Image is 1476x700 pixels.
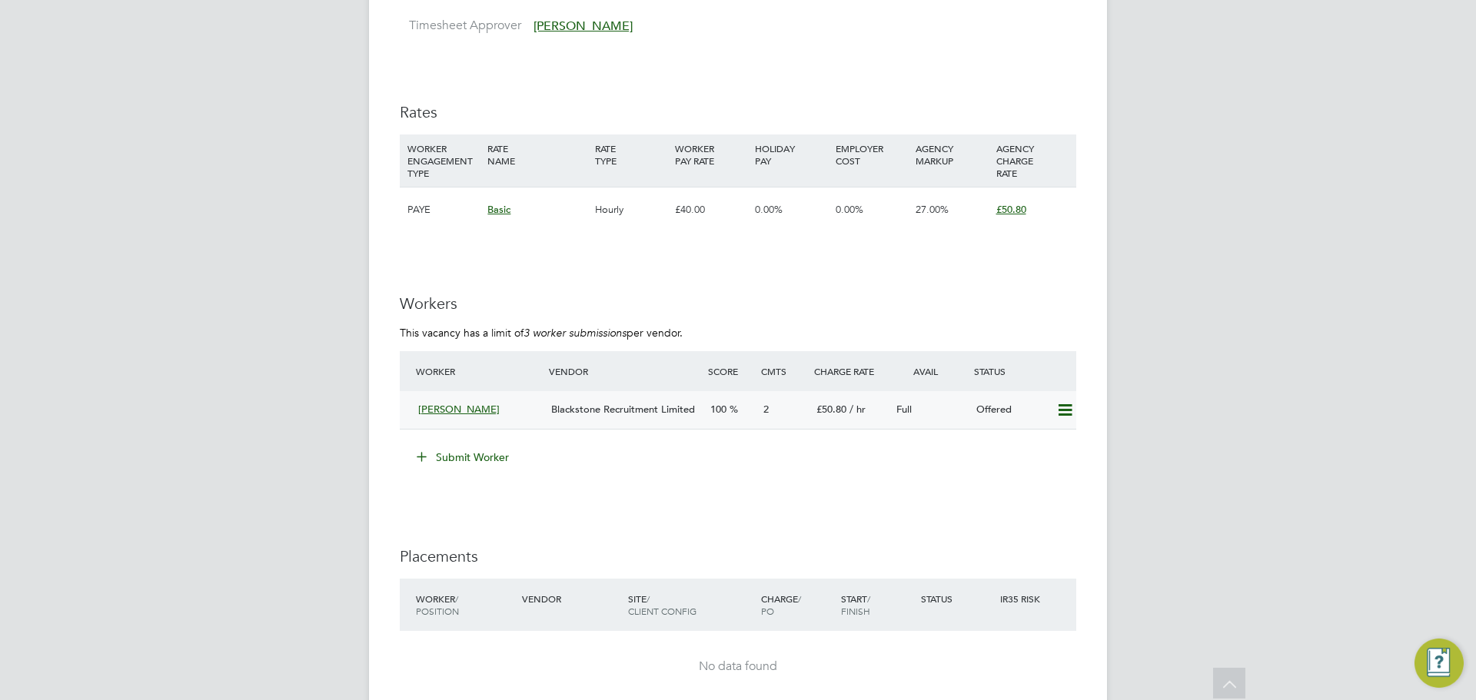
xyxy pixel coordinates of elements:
div: Worker [412,585,518,625]
span: £50.80 [996,203,1026,216]
div: £40.00 [671,187,751,232]
div: AGENCY CHARGE RATE [992,134,1072,187]
span: £50.80 [816,403,846,416]
div: No data found [415,659,1061,675]
span: / Finish [841,592,870,617]
div: Vendor [518,585,624,612]
div: RATE TYPE [591,134,671,174]
div: EMPLOYER COST [832,134,912,174]
div: Status [970,357,1076,385]
span: / Client Config [628,592,696,617]
span: 2 [763,403,769,416]
div: Start [837,585,917,625]
div: Cmts [757,357,810,385]
span: / hr [849,403,866,416]
span: [PERSON_NAME] [418,403,500,416]
div: Charge Rate [810,357,890,385]
div: WORKER ENGAGEMENT TYPE [404,134,484,187]
div: Hourly [591,187,671,232]
div: WORKER PAY RATE [671,134,751,174]
div: Charge [757,585,837,625]
div: PAYE [404,187,484,232]
div: HOLIDAY PAY [751,134,831,174]
span: Basic [487,203,510,216]
span: Full [896,403,912,416]
div: IR35 Risk [996,585,1049,612]
button: Engage Resource Center [1414,639,1464,688]
span: [PERSON_NAME] [534,18,633,34]
div: Avail [890,357,970,385]
div: Status [917,585,997,612]
span: / PO [761,592,801,617]
button: Submit Worker [406,445,521,469]
h3: Rates [400,102,1076,122]
span: Blackstone Recruitment Limited [551,403,695,416]
h3: Workers [400,294,1076,314]
span: / Position [416,592,459,617]
span: 100 [710,403,726,416]
em: 3 worker submissions [524,326,627,340]
p: This vacancy has a limit of per vendor. [400,326,1076,340]
div: Vendor [545,357,704,385]
h3: Placements [400,546,1076,566]
div: Worker [412,357,545,385]
div: AGENCY MARKUP [912,134,992,174]
span: 0.00% [836,203,863,216]
div: Score [704,357,757,385]
div: Offered [970,397,1050,423]
label: Timesheet Approver [400,18,521,34]
span: 0.00% [755,203,783,216]
div: Site [624,585,757,625]
span: 27.00% [916,203,949,216]
div: RATE NAME [484,134,590,174]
